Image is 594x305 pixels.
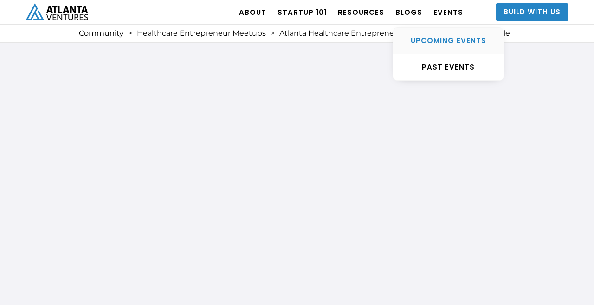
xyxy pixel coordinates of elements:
div: PAST EVENTS [393,63,504,72]
div: UPCOMING EVENTS [393,36,504,45]
a: Healthcare Entrepreneur Meetups [137,29,266,38]
div: Atlanta Healthcare Entrepreneur Meetup Startup Roundtable [279,29,510,38]
div: > [271,29,275,38]
a: PAST EVENTS [393,54,504,80]
a: UPCOMING EVENTS [393,28,504,54]
div: > [128,29,132,38]
a: Build With Us [496,3,568,21]
a: Community [79,29,123,38]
